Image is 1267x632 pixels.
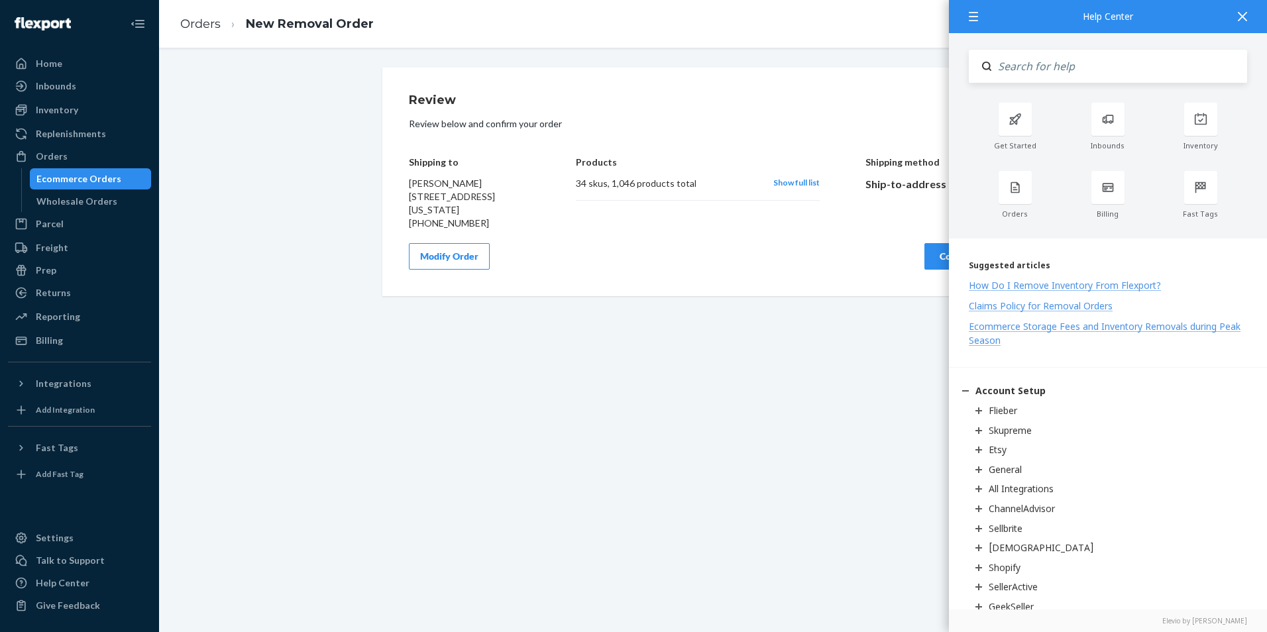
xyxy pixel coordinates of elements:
div: Etsy [989,443,1007,456]
div: Inventory [1154,141,1247,150]
a: Orders [180,17,221,31]
div: SellerActive [989,580,1038,593]
div: How Do I Remove Inventory From Flexport? [969,279,1161,291]
div: Billing [36,334,63,347]
ol: breadcrumbs [170,5,384,44]
a: Add Integration [8,399,151,421]
a: Replenishments [8,123,151,144]
div: Replenishments [36,127,106,140]
a: Parcel [8,213,151,235]
a: Freight [8,237,151,258]
p: Review below and confirm your order [409,117,1017,131]
div: Orders [969,209,1062,219]
a: Inventory [8,99,151,121]
a: Inbounds [8,76,151,97]
a: Help Center [8,572,151,594]
h4: Shipping to [409,157,531,167]
button: Close Navigation [125,11,151,37]
div: Freight [36,241,68,254]
div: Inventory [36,103,78,117]
h4: Products [576,157,819,167]
div: General [989,463,1022,476]
span: [PERSON_NAME] [STREET_ADDRESS][US_STATE] [409,178,495,215]
div: [DEMOGRAPHIC_DATA] [989,541,1094,554]
div: Inbounds [1062,141,1154,150]
div: Flieber [989,404,1017,417]
a: Reporting [8,306,151,327]
a: Wholesale Orders [30,191,152,212]
div: Settings [36,531,74,545]
span: Suggested articles [969,260,1050,271]
div: Wholesale Orders [36,195,117,208]
h1: Review [409,94,1017,107]
div: Get Started [969,141,1062,150]
img: Flexport logo [15,17,71,30]
div: Billing [1062,209,1154,219]
div: 34 skus , 1,046 products total [576,177,759,190]
div: ChannelAdvisor [989,502,1055,515]
div: Add Fast Tag [36,468,83,480]
button: Fast Tags [8,437,151,458]
div: Ecommerce Orders [36,172,121,185]
div: Home [36,57,62,70]
div: Talk to Support [36,554,105,567]
div: Prep [36,264,56,277]
div: Returns [36,286,71,299]
button: Modify Order [409,243,490,270]
div: Parcel [36,217,64,231]
button: Confirm Order [924,243,1017,270]
a: Home [8,53,151,74]
a: New Removal Order [246,17,374,31]
div: Sellbrite [989,522,1022,535]
div: Ecommerce Storage Fees and Inventory Removals during Peak Season [969,320,1240,346]
a: Talk to Support [8,550,151,571]
input: Search [991,50,1247,83]
div: Add Integration [36,404,95,415]
a: Ecommerce Orders [30,168,152,189]
div: Claims Policy for Removal Orders [969,299,1113,312]
div: Give Feedback [36,599,100,612]
a: Prep [8,260,151,281]
a: Billing [8,330,151,351]
a: Elevio by [PERSON_NAME] [969,616,1247,625]
div: Orders [36,150,68,163]
div: [PHONE_NUMBER] [409,217,531,230]
div: Integrations [36,377,91,390]
div: Help Center [36,576,89,590]
button: Give Feedback [8,595,151,616]
div: Inbounds [36,79,76,93]
button: Integrations [8,373,151,394]
div: Account Setup [975,384,1046,397]
div: Fast Tags [36,441,78,454]
div: Ship-to-address Removal [865,177,1018,192]
a: Returns [8,282,151,303]
a: Settings [8,527,151,549]
div: Shopify [989,561,1020,574]
h4: Shipping method [865,157,1018,167]
a: Orders [8,146,151,167]
div: Help Center [969,12,1247,21]
div: GeekSeller [989,600,1034,613]
div: Skupreme [989,424,1032,437]
div: Fast Tags [1154,209,1247,219]
a: Add Fast Tag [8,464,151,485]
div: Reporting [36,310,80,323]
div: All Integrations [989,482,1054,495]
span: Show full list [773,178,820,187]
